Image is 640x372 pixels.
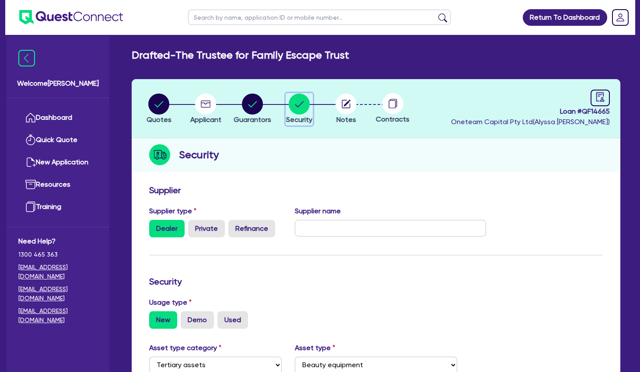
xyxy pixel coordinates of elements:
[335,93,357,125] button: Notes
[228,220,275,237] label: Refinance
[149,185,603,195] h3: Supplier
[149,206,196,216] label: Supplier type
[18,50,35,66] img: icon-menu-close
[18,151,98,174] a: New Application
[149,297,192,308] label: Usage type
[190,93,222,125] button: Applicant
[25,202,36,212] img: training
[595,92,605,102] span: audit
[18,285,98,303] a: [EMAIL_ADDRESS][DOMAIN_NAME]
[149,144,170,165] img: step-icon
[451,118,610,126] span: Oneteam Capital Pty Ltd ( Alyssa [PERSON_NAME] )
[188,10,451,25] input: Search by name, application ID or mobile number...
[286,93,313,125] button: Security
[18,263,98,281] a: [EMAIL_ADDRESS][DOMAIN_NAME]
[609,6,632,29] a: Dropdown toggle
[18,306,98,325] a: [EMAIL_ADDRESS][DOMAIN_NAME]
[286,115,312,124] span: Security
[234,115,271,124] span: Guarantors
[147,115,171,124] span: Quotes
[190,115,221,124] span: Applicant
[149,220,185,237] label: Dealer
[18,107,98,129] a: Dashboard
[181,311,214,329] label: Demo
[233,93,272,125] button: Guarantors
[132,49,349,62] h2: Drafted - The Trustee for Family Escape Trust
[149,311,177,329] label: New
[149,343,221,353] label: Asset type category
[376,115,409,123] span: Contracts
[523,9,607,26] a: Return To Dashboard
[18,236,98,247] span: Need Help?
[146,93,172,125] button: Quotes
[18,174,98,196] a: Resources
[451,106,610,117] span: Loan # QF14665
[217,311,248,329] label: Used
[18,250,98,259] span: 1300 465 363
[149,276,603,287] h3: Security
[295,206,341,216] label: Supplier name
[19,10,123,24] img: quest-connect-logo-blue
[18,129,98,151] a: Quick Quote
[17,78,99,89] span: Welcome [PERSON_NAME]
[25,135,36,145] img: quick-quote
[25,179,36,190] img: resources
[336,115,356,124] span: Notes
[188,220,225,237] label: Private
[591,90,610,106] a: audit
[179,147,219,163] h2: Security
[295,343,335,353] label: Asset type
[25,157,36,167] img: new-application
[18,196,98,218] a: Training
